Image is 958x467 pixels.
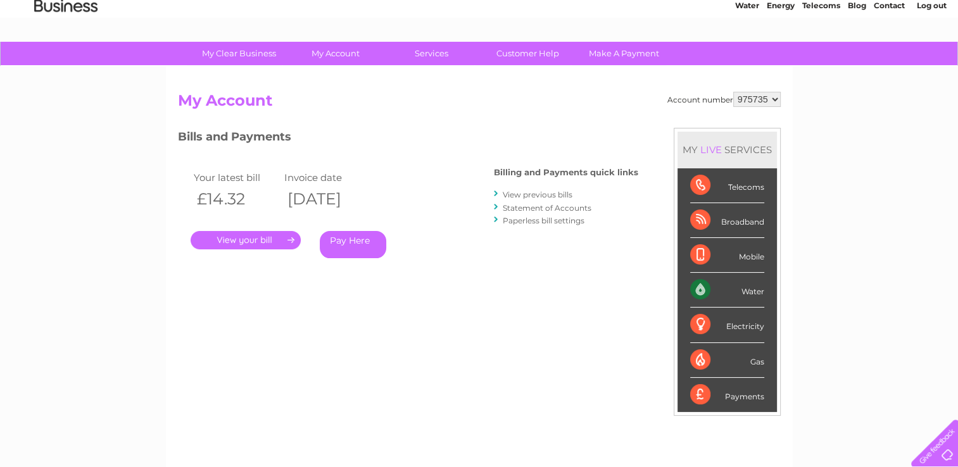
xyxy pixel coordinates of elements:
a: View previous bills [503,190,572,199]
a: Make A Payment [572,42,676,65]
td: Your latest bill [191,169,282,186]
a: My Clear Business [187,42,291,65]
a: Blog [848,54,866,63]
a: Log out [916,54,946,63]
a: Telecoms [802,54,840,63]
div: MY SERVICES [678,132,777,168]
a: Pay Here [320,231,386,258]
td: Invoice date [281,169,372,186]
div: Telecoms [690,168,764,203]
a: Contact [874,54,905,63]
h4: Billing and Payments quick links [494,168,638,177]
div: Broadband [690,203,764,238]
a: Energy [767,54,795,63]
div: Water [690,273,764,308]
div: Clear Business is a trading name of Verastar Limited (registered in [GEOGRAPHIC_DATA] No. 3667643... [180,7,779,61]
th: £14.32 [191,186,282,212]
a: Water [735,54,759,63]
a: . [191,231,301,249]
h3: Bills and Payments [178,128,638,150]
div: Account number [667,92,781,107]
a: Paperless bill settings [503,216,584,225]
div: LIVE [698,144,724,156]
div: Payments [690,378,764,412]
div: Electricity [690,308,764,342]
img: logo.png [34,33,98,72]
div: Mobile [690,238,764,273]
a: 0333 014 3131 [719,6,807,22]
a: My Account [283,42,388,65]
a: Statement of Accounts [503,203,591,213]
h2: My Account [178,92,781,116]
th: [DATE] [281,186,372,212]
a: Customer Help [476,42,580,65]
div: Gas [690,343,764,378]
a: Services [379,42,484,65]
